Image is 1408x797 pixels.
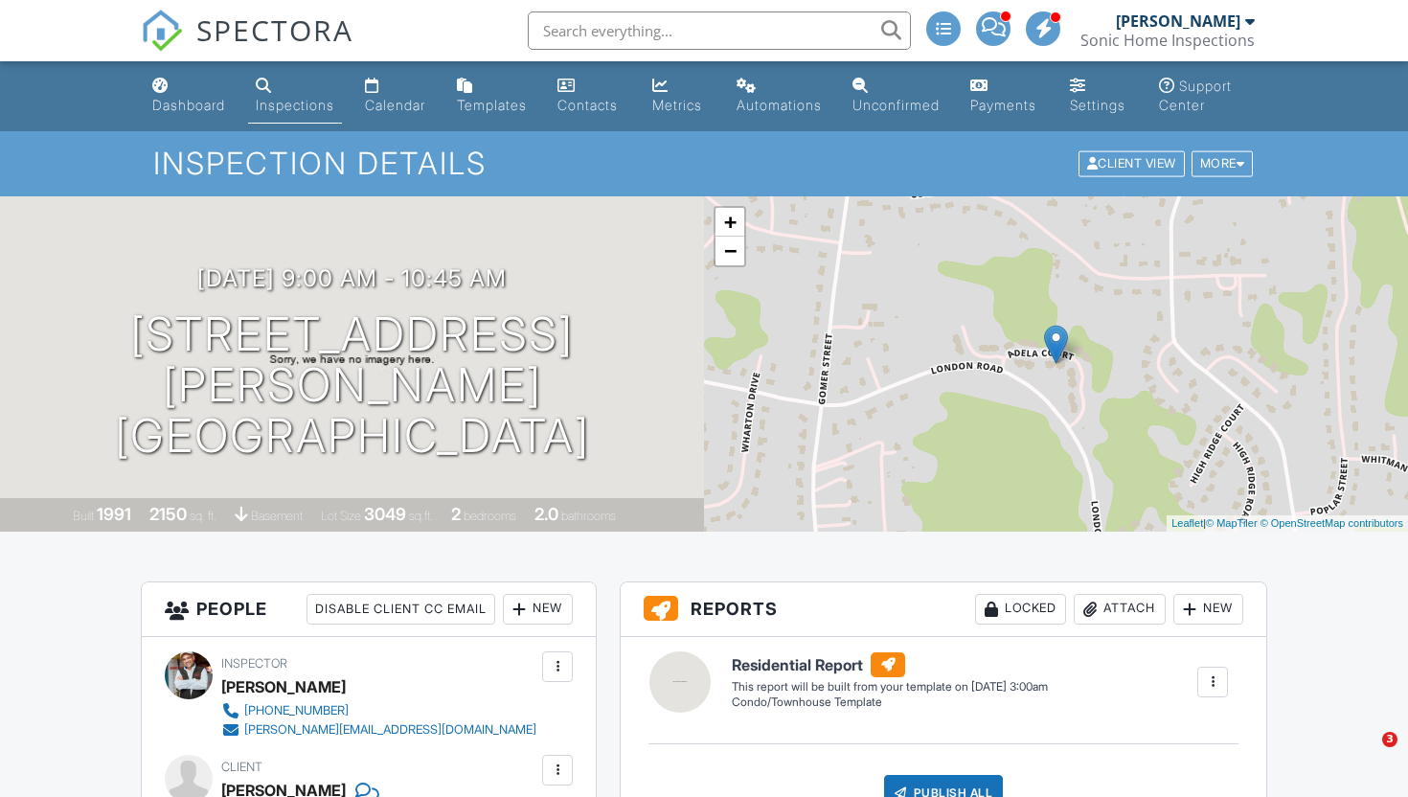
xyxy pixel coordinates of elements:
h3: People [142,582,596,637]
a: Zoom out [715,237,744,265]
div: Locked [975,594,1066,625]
img: The Best Home Inspection Software - Spectora [141,10,183,52]
span: Client [221,760,262,774]
div: New [1173,594,1243,625]
span: bathrooms [561,509,616,523]
h3: Reports [621,582,1266,637]
div: Attach [1074,594,1166,625]
div: Client View [1079,151,1185,177]
span: Inspector [221,656,287,671]
span: Lot Size [321,509,361,523]
span: bedrooms [464,509,516,523]
div: [PERSON_NAME] [221,672,346,701]
a: Client View [1077,155,1190,170]
h1: Inspection Details [153,147,1255,180]
a: Settings [1062,69,1136,124]
span: SPECTORA [196,10,353,50]
div: [PERSON_NAME] [1116,11,1240,31]
a: Automations (Advanced) [729,69,830,124]
h3: [DATE] 9:00 am - 10:45 am [197,265,507,291]
div: Payments [970,97,1036,113]
div: 2150 [149,504,187,524]
div: | [1167,515,1408,532]
div: Disable Client CC Email [307,594,495,625]
div: Inspections [256,97,334,113]
h6: Residential Report [732,652,1048,677]
a: Inspections [248,69,342,124]
a: Calendar [357,69,434,124]
div: 2.0 [534,504,558,524]
a: Templates [449,69,534,124]
input: Search everything... [528,11,911,50]
a: Support Center [1151,69,1263,124]
div: 3049 [364,504,406,524]
div: Unconfirmed [852,97,940,113]
a: © OpenStreetMap contributors [1260,517,1403,529]
div: This report will be built from your template on [DATE] 3:00am [732,679,1048,695]
span: Built [73,509,94,523]
a: Dashboard [145,69,233,124]
div: [PHONE_NUMBER] [244,703,349,718]
a: Zoom in [715,208,744,237]
div: Automations [737,97,822,113]
h1: [STREET_ADDRESS][PERSON_NAME] [GEOGRAPHIC_DATA] [31,309,673,461]
div: Contacts [557,97,618,113]
a: © MapTiler [1206,517,1258,529]
a: Leaflet [1171,517,1203,529]
div: Metrics [652,97,702,113]
div: Dashboard [152,97,225,113]
div: Condo/Townhouse Template [732,695,1048,711]
div: 1991 [97,504,131,524]
a: Payments [963,69,1047,124]
div: [PERSON_NAME][EMAIL_ADDRESS][DOMAIN_NAME] [244,722,536,738]
a: SPECTORA [141,26,353,66]
span: 3 [1382,732,1397,747]
div: 2 [451,504,461,524]
iframe: Intercom live chat [1343,732,1389,778]
div: Sonic Home Inspections [1080,31,1255,50]
div: Templates [457,97,527,113]
div: Support Center [1159,78,1232,113]
a: [PERSON_NAME][EMAIL_ADDRESS][DOMAIN_NAME] [221,720,536,740]
div: New [503,594,573,625]
span: sq. ft. [190,509,216,523]
div: Calendar [365,97,425,113]
a: Metrics [645,69,714,124]
div: Settings [1070,97,1125,113]
div: More [1192,151,1254,177]
a: [PHONE_NUMBER] [221,701,536,720]
a: Unconfirmed [845,69,947,124]
span: sq.ft. [409,509,433,523]
span: basement [251,509,303,523]
a: Contacts [550,69,629,124]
